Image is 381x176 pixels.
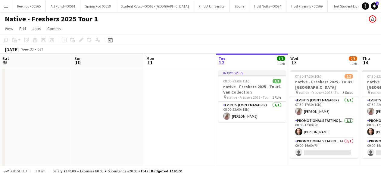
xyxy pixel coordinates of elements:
div: [DATE] [5,46,19,52]
button: Find A University [194,0,230,12]
a: 2 [371,2,378,10]
span: Sun [74,56,82,61]
span: 9 [2,59,9,66]
span: 10 [73,59,82,66]
app-job-card: In progress08:00-23:00 (15h)1/1native - Freshers 2025 - Tour1 Van Collection native - Freshers 20... [218,70,286,122]
span: 1 Role [272,95,281,100]
button: Spring Pod 00559 [80,0,116,12]
button: Reelhop - 00565 [12,0,46,12]
span: 3 Roles [343,90,353,95]
app-card-role: Events (Event Manager)1/107:30-17:30 (10h)[PERSON_NAME] [290,97,358,117]
button: 7Bone [230,0,249,12]
span: 13 [289,59,298,66]
h1: Native - Freshers 2025 Tour 1 [5,14,98,23]
span: Edit [19,26,26,31]
button: Student Roost - 00568 - [GEOGRAPHIC_DATA] [116,0,194,12]
span: Thu [362,56,370,61]
a: Comms [45,25,63,32]
span: native - Freshers 2025 - Tour1 [GEOGRAPHIC_DATA] [299,90,343,95]
button: Budgeted [3,168,28,174]
app-user-avatar: Crowd Crew [369,15,376,23]
button: Host Notts - 00574 [249,0,286,12]
div: 1 Job [277,61,285,66]
span: Total Budgeted £190.00 [140,169,182,173]
span: 1/1 [273,79,281,83]
span: View [5,26,13,31]
span: 08:00-23:00 (15h) [223,79,249,83]
span: Mon [146,56,154,61]
button: Host Flyering - 00569 [286,0,328,12]
span: 2 [376,2,379,5]
span: 2/3 [345,74,353,79]
app-card-role: Events (Event Manager)1/108:00-23:00 (15h)[PERSON_NAME] [218,102,286,122]
app-card-role: Promotional Staffing (Brand Ambassadors)1/108:00-17:00 (9h)[PERSON_NAME] [290,117,358,138]
div: In progress [218,70,286,75]
span: 14 [361,59,370,66]
div: BST [37,47,43,51]
a: Jobs [30,25,44,32]
span: Sat [2,56,9,61]
span: Budgeted [10,169,27,173]
div: 1 Job [349,61,357,66]
a: View [2,25,16,32]
app-job-card: 07:30-17:30 (10h)2/3native - Freshers 2025 - Tour1 [GEOGRAPHIC_DATA] native - Freshers 2025 - Tou... [290,70,358,158]
h3: native - Freshers 2025 - Tour1 Van Collection [218,84,286,95]
a: Edit [17,25,29,32]
span: Jobs [32,26,41,31]
span: native - Freshers 2025 - Tour1 Van Collection [227,95,272,100]
app-card-role: Promotional Staffing (Brand Ambassadors)1A0/109:00-16:00 (7h) [290,138,358,158]
button: Art Fund - 00561 [46,0,80,12]
h3: native - Freshers 2025 - Tour1 [GEOGRAPHIC_DATA] [290,79,358,90]
span: 11 [145,59,154,66]
span: 1/1 [277,56,285,61]
span: 2/3 [349,56,357,61]
span: Wed [290,56,298,61]
span: 12 [217,59,226,66]
span: 07:30-17:30 (10h) [295,74,321,79]
span: Tue [218,56,226,61]
button: Host Student Living 00547 [328,0,377,12]
span: 1 item [33,169,48,173]
div: Salary £170.00 + Expenses £0.00 + Subsistence £20.00 = [53,169,182,173]
span: Week 33 [20,47,35,51]
span: Comms [47,26,61,31]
